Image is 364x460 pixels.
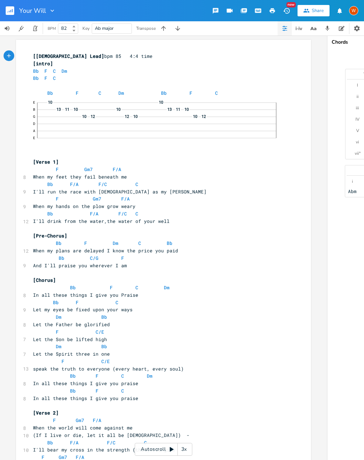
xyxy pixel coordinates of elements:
span: C [116,299,118,306]
span: Let the Father be glorified [33,321,110,328]
span: C [121,373,124,379]
span: F [189,90,192,96]
span: 11 [64,107,70,111]
span: 10 [73,107,79,111]
span: 12 [90,114,96,118]
span: Bb [56,240,61,246]
span: I'll bear my cross in the strength (that) You give [33,447,175,453]
span: F [53,417,56,423]
span: Dm [113,240,118,246]
span: Bb [70,373,76,379]
span: F [96,388,98,394]
button: New [279,4,294,17]
span: Bb [101,314,107,320]
span: In all these things I give you praise [33,395,138,401]
span: C [98,90,101,96]
div: IV [355,116,359,122]
span: F/C [98,181,107,187]
span: F [76,299,79,306]
span: F [110,284,113,291]
span: F [44,75,47,81]
div: Transpose [136,26,156,31]
div: New [287,2,296,7]
span: Let my eyes be fixed upon your ways [33,306,133,313]
text: D [33,121,35,126]
span: C [135,181,138,187]
span: 10 [133,114,138,118]
span: I'll run the race with [DEMOGRAPHIC_DATA] as my [PERSON_NAME] [33,188,207,195]
span: 13 [167,107,172,111]
span: bpm 85 4:4 time [33,53,152,59]
span: When my plans are delayed I know the price you paid [33,247,178,254]
span: F [56,329,59,335]
span: Let the Son be lifted high [33,336,107,343]
span: In all these things I give you praise [33,380,138,387]
span: speak the truth to everyone (every heart, every soul) [33,366,184,372]
span: F/A [113,166,121,172]
div: V [356,128,359,133]
span: Dm [164,284,170,291]
span: C/E [96,329,104,335]
span: F/A [70,181,79,187]
span: 10 [184,107,189,111]
span: Gm7 [93,196,101,202]
span: C [215,90,218,96]
span: Bb [167,240,172,246]
div: vii° [355,150,360,156]
span: 10 [158,100,164,104]
span: 13 [56,107,61,111]
span: 12 [201,114,207,118]
span: Bb [47,210,53,217]
span: F/A [93,417,101,423]
div: Autoscroll [135,443,192,456]
div: Share [312,7,324,14]
div: vi [356,139,359,145]
span: F/A [90,210,98,217]
span: In all these things I give you Praise [33,292,138,298]
span: Gm7 [76,417,84,423]
div: Worship Pastor [349,6,358,15]
span: C/E [101,358,110,365]
span: C [138,240,141,246]
span: F/C [118,210,127,217]
div: I [357,82,358,88]
span: [Verse 2] [33,410,59,416]
span: Dm [147,373,152,379]
span: Gm7 [84,166,93,172]
span: F [56,166,59,172]
div: BPM [48,27,56,31]
span: [intro] [33,60,53,67]
text: G [33,114,35,119]
button: Share [298,5,330,16]
span: I'll drink from the water,the water of your well [33,218,170,224]
span: Dm [118,90,124,96]
span: F [44,68,47,74]
span: C/G [90,255,98,261]
span: [Chorus] [33,277,56,283]
span: 10 [47,100,53,104]
span: 11 [175,107,181,111]
span: [[DEMOGRAPHIC_DATA] Lead] [33,53,104,59]
span: 10 [81,114,87,118]
span: Bb [59,255,64,261]
span: Let the Spirit three in one [33,351,110,357]
span: Dm [56,314,61,320]
span: Bb [33,75,39,81]
span: When my hands on the plow grow weary [33,203,135,209]
span: C [121,388,124,394]
span: When the world will come against me [33,425,133,431]
span: Dm [61,68,67,74]
span: C [135,284,138,291]
span: F [121,255,124,261]
span: C [53,68,56,74]
div: Abm [348,188,357,194]
span: F [56,196,59,202]
span: Bb [47,439,53,446]
span: C [135,210,138,217]
div: iii [356,105,359,111]
span: [Pre-Chorus] [33,232,67,239]
span: (If I live or die, let it all be [DEMOGRAPHIC_DATA]) - [33,432,189,438]
text: B [33,107,35,112]
text: E [33,100,35,105]
span: Bb [101,343,107,350]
